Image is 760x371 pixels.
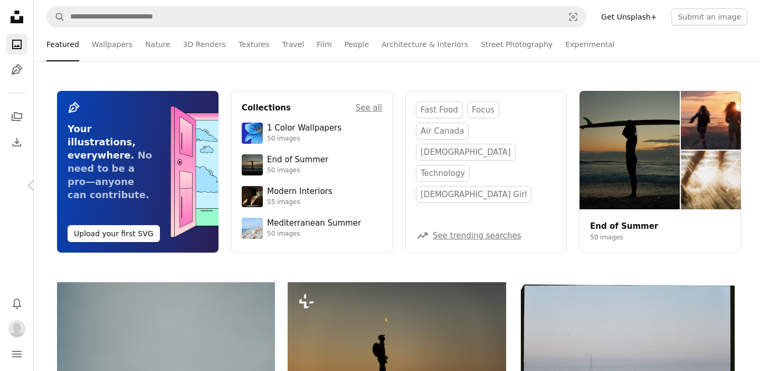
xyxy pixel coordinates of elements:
button: Notifications [6,293,27,314]
a: Architecture & Interiors [382,27,468,61]
button: Submit an image [671,8,747,25]
a: Get Unsplash+ [595,8,663,25]
a: Modern Interiors55 images [242,186,382,207]
a: [DEMOGRAPHIC_DATA] girl [416,186,531,203]
a: [DEMOGRAPHIC_DATA] [416,144,516,161]
a: focus [467,101,499,118]
div: 50 images [267,135,341,143]
div: Mediterranean Summer [267,218,361,229]
button: Profile [6,318,27,339]
a: End of Summer [590,221,658,231]
a: Photos [6,34,27,55]
img: premium_photo-1688410049290-d7394cc7d5df [242,218,263,239]
div: 50 images [267,230,361,238]
span: Your illustrations, everywhere. [68,123,136,161]
a: Street Photography [481,27,553,61]
a: Travel [282,27,304,61]
a: See trending searches [433,231,521,240]
button: Visual search [560,7,586,27]
a: Mediterranean Summer50 images [242,218,382,239]
img: premium_photo-1754398386796-ea3dec2a6302 [242,154,263,175]
a: End of Summer50 images [242,154,382,175]
img: Avatar of user Zg Han [8,320,25,337]
form: Find visuals sitewide [46,6,586,27]
div: End of Summer [267,155,328,165]
a: Experimental [565,27,614,61]
div: 55 images [267,198,332,207]
a: Wallpapers [92,27,132,61]
a: 1 Color Wallpapers50 images [242,123,382,144]
a: fast food [416,101,463,118]
a: Next [697,135,760,236]
a: People [345,27,369,61]
a: Film [317,27,331,61]
a: Silhouette of a hiker looking at the moon at sunset. [288,350,506,359]
a: Illustrations [6,59,27,80]
a: Collections [6,106,27,127]
a: 3D Renders [183,27,226,61]
a: Textures [239,27,270,61]
div: Modern Interiors [267,187,332,197]
a: air canada [416,123,469,140]
a: technology [416,165,470,182]
img: premium_photo-1747189286942-bc91257a2e39 [242,186,263,207]
button: Menu [6,344,27,365]
a: See all [356,101,382,114]
a: Nature [145,27,170,61]
img: premium_photo-1688045582333-c8b6961773e0 [242,123,263,144]
h4: Collections [242,101,291,114]
a: Two sailboats on calm ocean water at dusk [519,350,737,360]
button: Search Unsplash [47,7,65,27]
button: Upload your first SVG [68,225,160,242]
div: 50 images [267,166,328,175]
a: Download History [6,132,27,153]
div: 1 Color Wallpapers [267,123,341,134]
